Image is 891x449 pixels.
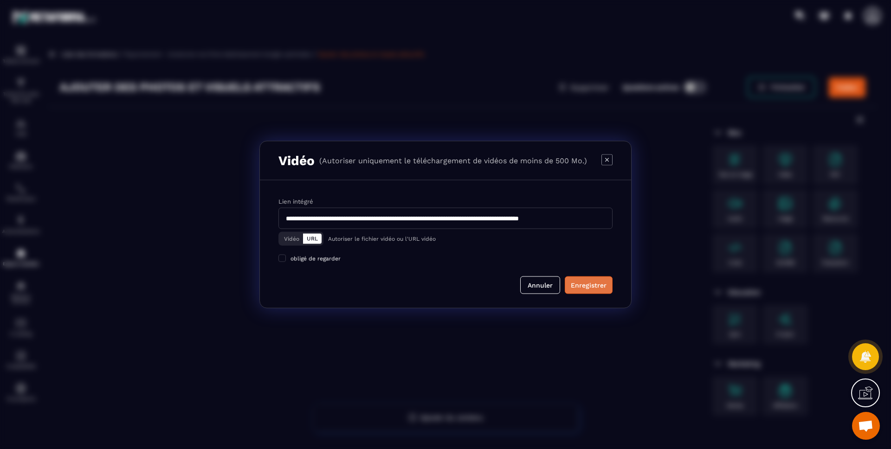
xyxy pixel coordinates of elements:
button: Annuler [520,276,560,294]
button: Enregistrer [565,276,613,294]
label: Lien intégré [278,198,313,205]
p: Autoriser le fichier vidéo ou l'URL vidéo [328,236,436,242]
div: Enregistrer [571,281,607,290]
p: (Autoriser uniquement le téléchargement de vidéos de moins de 500 Mo.) [319,156,587,165]
h3: Vidéo [278,153,315,168]
span: obligé de regarder [291,256,341,262]
div: Ouvrir le chat [852,412,880,440]
button: URL [303,234,322,244]
button: Vidéo [280,234,303,244]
